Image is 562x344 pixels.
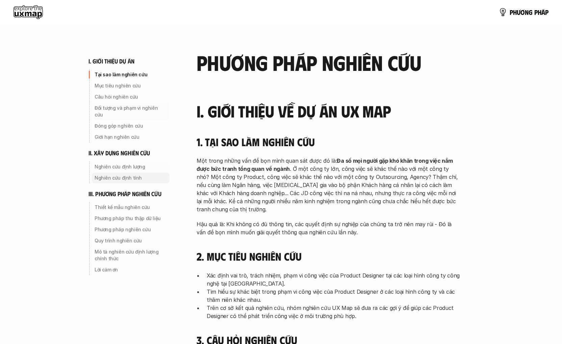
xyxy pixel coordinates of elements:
[88,161,170,172] a: Nghiên cứu định lượng
[95,215,167,222] p: Phương pháp thu thập dữ liệu
[534,8,538,16] span: p
[95,82,167,89] p: Mục tiêu nghiên cứu
[545,8,548,16] span: p
[95,204,167,211] p: Thiết kế mẫu nghiên cứu
[95,237,167,244] p: Quy trình nghiên cứu
[197,102,460,120] h3: I. Giới thiệu về dự án UX Map
[95,134,167,140] p: Giới hạn nghiên cứu
[88,69,170,80] a: Tại sao làm nghiên cứu
[95,105,167,118] p: Đối tượng và phạm vi nghiên cứu
[95,71,167,78] p: Tại sao làm nghiên cứu
[207,271,460,288] p: Xác định vai trò, trách nhiệm, phạm vi công việc của Product Designer tại các loại hình công ty c...
[197,51,460,74] h2: phương pháp nghiên cứu
[88,80,170,91] a: Mục tiêu nghiên cứu
[207,304,460,320] p: Trên cơ sở kết quả nghiên cứu, nhóm nghiên cứu UX Map sẽ đưa ra các gợi ý để giúp các Product Des...
[88,91,170,102] a: Câu hỏi nghiên cứu
[88,103,170,120] a: Đối tượng và phạm vi nghiên cứu
[197,135,460,148] h4: 1. Tại sao làm nghiên cứu
[95,266,167,273] p: Lời cảm ơn
[520,8,525,16] span: ơ
[88,246,170,264] a: Mô tả nghiên cứu định lượng chính thức
[88,202,170,213] a: Thiết kế mẫu nghiên cứu
[88,121,170,131] a: Đóng góp nghiên cứu
[517,8,520,16] span: ư
[95,175,167,181] p: Nghiên cứu định tính
[499,5,548,19] a: phươngpháp
[88,132,170,142] a: Giới hạn nghiên cứu
[197,250,460,263] h4: 2. Mục tiêu nghiên cứu
[88,190,161,198] h6: iii. phương pháp nghiên cứu
[197,157,460,213] p: Một trong những vấn đề bọn mình quan sát được đó là: . Ở một công ty lớn, công việc sẽ khác thế n...
[95,248,167,262] p: Mô tả nghiên cứu định lượng chính thức
[541,8,545,16] span: á
[529,8,533,16] span: g
[88,57,134,65] h6: i. giới thiệu dự án
[95,123,167,129] p: Đóng góp nghiên cứu
[510,8,513,16] span: p
[95,226,167,233] p: Phương pháp nghiên cứu
[538,8,541,16] span: h
[88,213,170,224] a: Phương pháp thu thập dữ liệu
[197,220,460,236] p: Hậu quả là: Khi không có đủ thông tin, các quyết định sự nghiệp của chúng ta trở nên may rủi - Đó...
[95,163,167,170] p: Nghiên cứu định lượng
[95,94,167,100] p: Câu hỏi nghiên cứu
[207,288,460,304] p: Tìm hiểu sự khác biệt trong phạm vi công việc của Product Designer ở các loại hình công ty và các...
[525,8,529,16] span: n
[88,149,150,157] h6: ii. xây dựng nghiên cứu
[88,173,170,183] a: Nghiên cứu định tính
[513,8,517,16] span: h
[88,264,170,275] a: Lời cảm ơn
[88,235,170,246] a: Quy trình nghiên cứu
[88,224,170,235] a: Phương pháp nghiên cứu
